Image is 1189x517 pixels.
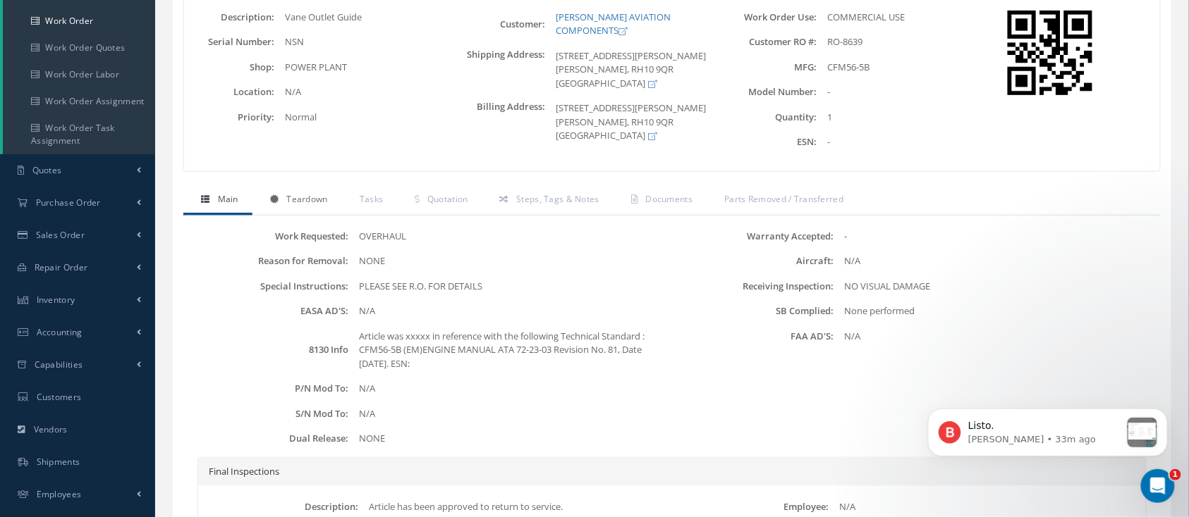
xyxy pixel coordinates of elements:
label: EASA AD'S: [187,306,348,316]
span: NSN [285,35,304,48]
label: Employee: [672,502,829,512]
span: Vendors [34,423,68,435]
label: FAA AD'S: [672,331,834,342]
label: Description: [184,12,274,23]
label: Aircraft: [672,256,834,266]
div: N/A [829,500,1142,514]
span: 1 [1170,469,1181,480]
span: Accounting [37,326,83,338]
a: Work Order Labor [3,61,155,88]
span: Steps, Tags & Notes [516,193,599,205]
div: Normal [274,111,455,125]
div: CFM56-5B [817,61,997,75]
label: 8130 Info [187,344,348,355]
div: NO VISUAL DAMAGE [834,280,1157,294]
a: Teardown [252,186,342,216]
label: Description: [202,502,358,512]
label: Priority: [184,112,274,123]
label: Quantity: [726,112,817,123]
label: Customer: [455,19,545,30]
div: Article has been approved to return to service. [358,500,672,514]
label: P/N Mod To: [187,383,348,394]
a: Quotation [397,186,482,216]
div: [STREET_ADDRESS][PERSON_NAME] [PERSON_NAME], RH10 9QR [GEOGRAPHIC_DATA] [546,49,726,91]
a: Steps, Tags & Notes [482,186,614,216]
div: N/A [834,254,1157,268]
img: barcode work-order:23175 [1008,11,1092,95]
span: Quotation [427,193,468,205]
label: Shipping Address: [455,49,545,91]
a: Work Order [3,8,155,35]
div: Final Inspections [198,458,1146,487]
label: ESN: [726,137,817,147]
a: Work Order Task Assignment [3,115,155,154]
label: Customer RO #: [726,37,817,47]
label: Reason for Removal: [187,256,348,266]
span: Quotes [32,164,62,176]
a: [PERSON_NAME] AVIATION COMPONENTS [556,11,671,37]
span: Inventory [37,294,75,306]
span: Main [218,193,238,205]
div: N/A [348,407,672,421]
span: Customers [37,391,82,403]
span: Tasks [360,193,384,205]
label: Location: [184,87,274,97]
span: Shipments [37,456,80,468]
span: Employees [37,488,82,500]
div: Vane Outlet Guide [274,11,455,25]
a: Main [183,186,252,216]
div: - [817,85,997,99]
div: NONE [348,254,672,268]
label: Serial Number: [184,37,274,47]
iframe: Intercom live chat [1141,469,1175,503]
span: Purchase Order [36,197,101,208]
label: SB Complied: [672,306,834,316]
div: PLEASE SEE R.O. FOR DETAILS [348,280,672,294]
div: 1 [817,111,997,125]
span: Sales Order [36,229,85,241]
label: Warranty Accepted: [672,231,834,242]
label: Dual Release: [187,433,348,444]
span: Parts Removed / Transferred [724,193,843,205]
div: POWER PLANT [274,61,455,75]
div: [STREET_ADDRESS][PERSON_NAME] [PERSON_NAME], RH10 9QR [GEOGRAPHIC_DATA] [546,101,726,143]
label: Receiving Inspection: [672,281,834,292]
a: Parts Removed / Transferred [707,186,858,216]
div: OVERHAUL [348,230,672,244]
div: - [817,135,997,149]
div: N/A [834,330,1157,344]
div: N/A [348,382,672,396]
span: Capabilities [35,359,83,370]
span: RO-8639 [827,35,862,48]
label: Billing Address: [455,101,545,143]
label: Special Instructions: [187,281,348,292]
div: None performed [834,304,1157,318]
label: S/N Mod To: [187,409,348,419]
label: Model Number: [726,87,817,97]
label: Shop: [184,62,274,73]
a: Documents [614,186,707,216]
div: N/A [348,304,672,318]
span: Documents [646,193,693,205]
div: - [834,230,1157,244]
a: Tasks [342,186,398,216]
div: N/A [274,85,455,99]
iframe: Intercom notifications message [907,380,1189,479]
label: Work Order Use: [726,12,817,23]
span: Teardown [286,193,327,205]
label: Work Requested: [187,231,348,242]
div: NONE [348,432,672,446]
div: Article was xxxxx in reference with the following Technical Standard : CFM56-5B (EM)ENGINE MANUAL... [348,330,672,371]
a: Work Order Assignment [3,88,155,115]
div: COMMERCIAL USE [817,11,997,25]
label: MFG: [726,62,817,73]
a: Work Order Quotes [3,35,155,61]
span: Repair Order [35,261,88,273]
